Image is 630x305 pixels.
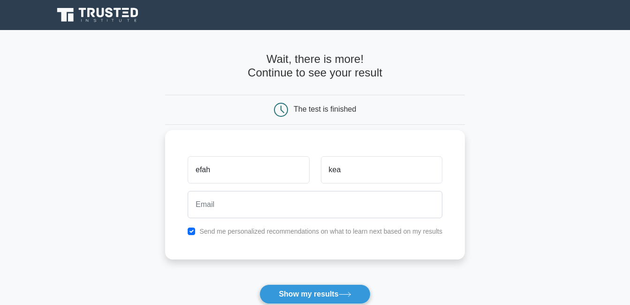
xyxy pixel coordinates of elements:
[199,228,442,235] label: Send me personalized recommendations on what to learn next based on my results
[321,156,442,183] input: Last name
[188,156,309,183] input: First name
[165,53,465,80] h4: Wait, there is more! Continue to see your result
[259,284,370,304] button: Show my results
[294,105,356,113] div: The test is finished
[188,191,442,218] input: Email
